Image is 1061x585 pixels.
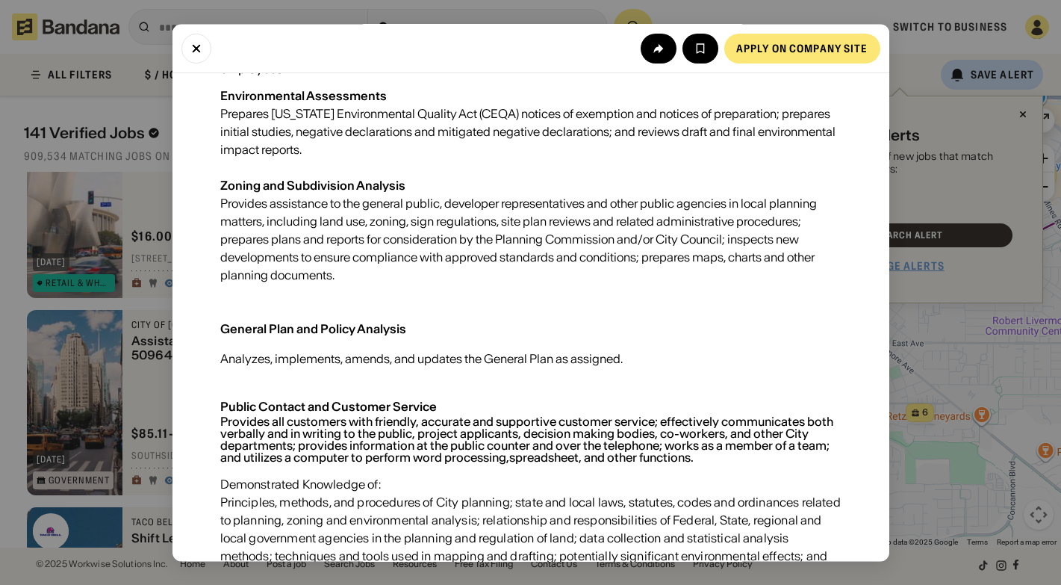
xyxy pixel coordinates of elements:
span: Principles, methods, and procedures of City planning; state and local laws, statutes, codes and o... [220,495,841,582]
span: General Plan and Policy Analysis [220,322,406,337]
span: Demonstrated Knowledge of : [220,477,381,492]
button: Close [181,33,211,63]
span: Provides all customers with friendly, accurate and supportive customer service; effectively commu... [220,415,833,465]
span: Prepares [US_STATE] Environmental Quality Act (CEQA) notices of exemption and notices of preparat... [220,107,836,158]
div: Apply on company site [736,43,868,53]
span: Provides assistance to the general public, developer representatives and other public agencies in... [220,196,817,283]
span: Public Contact and Customer Service [220,400,437,415]
span: Environmental Assessments [220,89,387,104]
span: Zoning and Subdivision Analysis [220,179,405,194]
span: Analyzes, implements, amends, and updates the General Plan as assigned. [220,352,623,367]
